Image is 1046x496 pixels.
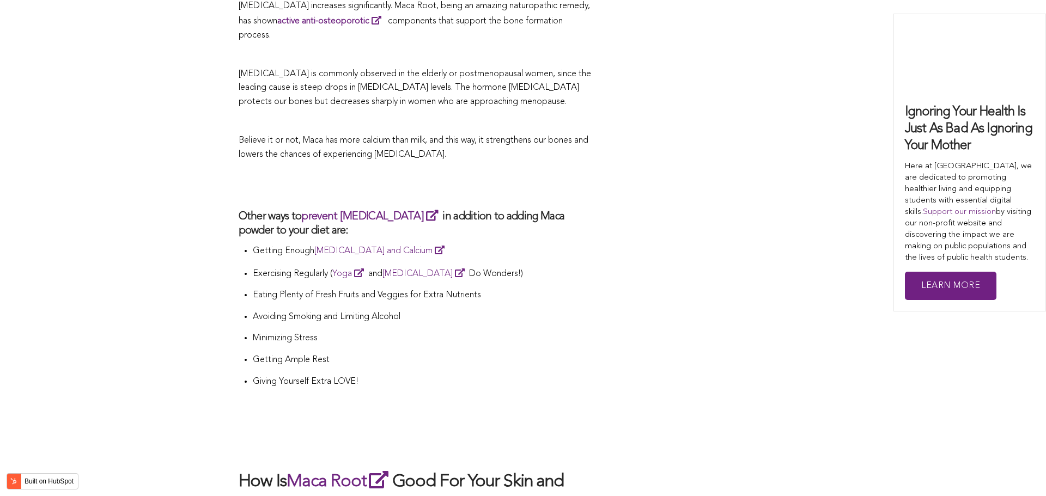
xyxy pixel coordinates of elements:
img: HubSpot sprocket logo [7,475,20,488]
iframe: Chat Widget [992,444,1046,496]
a: [MEDICAL_DATA] and Calcium [314,247,449,255]
a: prevent [MEDICAL_DATA] [301,211,442,222]
p: Giving Yourself Extra LOVE! [253,375,593,389]
p: Minimizing Stress [253,332,593,346]
p: Getting Enough [253,243,593,259]
a: Maca Root [287,473,392,491]
p: Exercising Regularly ( and Do Wonders!) [253,266,593,281]
h3: Other ways to in addition to adding Maca powder to your diet are: [239,209,593,238]
a: Learn More [905,272,996,301]
button: Built on HubSpot [7,473,78,489]
p: Eating Plenty of Fresh Fruits and Veggies for Extra Nutrients [253,289,593,303]
a: [MEDICAL_DATA] [382,270,469,278]
label: Built on HubSpot [20,474,78,488]
a: active anti-osteoporotic [277,17,386,26]
span: Believe it or not, Maca has more calcium than milk, and this way, it strengthens our bones and lo... [239,136,588,159]
span: [MEDICAL_DATA] is commonly observed in the elderly or postmenopausal women, since the leading cau... [239,70,591,106]
p: Getting Ample Rest [253,353,593,368]
a: Yoga [332,270,368,278]
p: Avoiding Smoking and Limiting Alcohol [253,310,593,324]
